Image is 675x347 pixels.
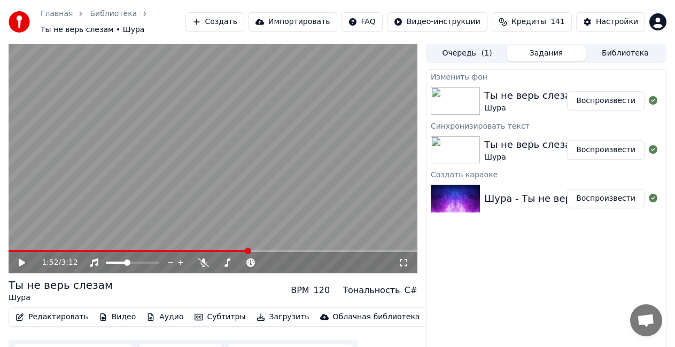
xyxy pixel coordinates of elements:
[428,45,507,61] button: Очередь
[342,12,383,31] button: FAQ
[426,168,666,180] div: Создать караоке
[185,12,244,31] button: Создать
[426,70,666,83] div: Изменить фон
[492,12,572,31] button: Кредиты141
[484,88,578,103] div: Ты не верь слезам
[61,257,77,268] span: 3:12
[507,45,586,61] button: Задания
[252,310,314,325] button: Загрузить
[9,293,113,303] div: Шура
[95,310,141,325] button: Видео
[41,9,185,35] nav: breadcrumb
[484,152,578,163] div: Шура
[484,137,578,152] div: Ты не верь слезам
[426,119,666,132] div: Синхронизировать текст
[333,312,420,322] div: Облачная библиотека
[567,91,645,111] button: Воспроизвести
[90,9,137,19] a: Библиотека
[42,257,58,268] span: 1:52
[567,140,645,160] button: Воспроизвести
[567,189,645,208] button: Воспроизвести
[404,284,417,297] div: C#
[11,310,92,325] button: Редактировать
[484,191,616,206] div: Шура - Ты не верь слезам
[9,278,113,293] div: Ты не верь слезам
[41,9,73,19] a: Главная
[190,310,250,325] button: Субтитры
[586,45,665,61] button: Библиотека
[42,257,67,268] div: /
[387,12,487,31] button: Видео-инструкции
[314,284,330,297] div: 120
[41,25,144,35] span: Ты не верь слезам • Шура
[482,48,492,59] span: ( 1 )
[576,12,645,31] button: Настройки
[9,11,30,33] img: youka
[550,17,565,27] span: 141
[249,12,337,31] button: Импортировать
[484,103,578,114] div: Шура
[511,17,546,27] span: Кредиты
[291,284,309,297] div: BPM
[142,310,188,325] button: Аудио
[596,17,638,27] div: Настройки
[630,304,662,336] div: Открытый чат
[343,284,400,297] div: Тональность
